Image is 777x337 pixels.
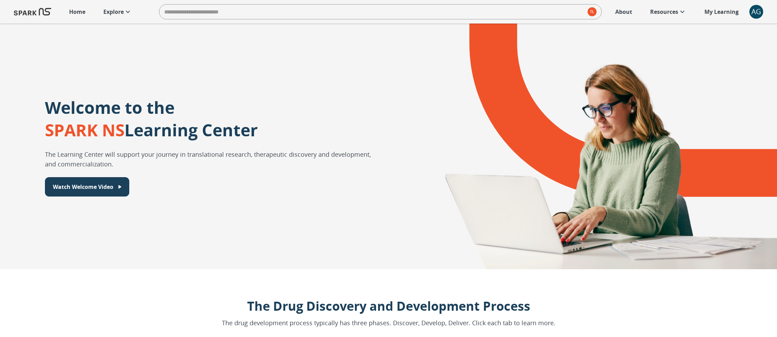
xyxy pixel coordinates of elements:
[411,24,777,269] div: A montage of drug development icons and a SPARK NS logo design element
[53,183,113,191] p: Watch Welcome Video
[45,149,381,169] p: The Learning Center will support your journey in translational research, therapeutic discovery an...
[647,4,690,19] a: Resources
[704,8,739,16] p: My Learning
[650,8,678,16] p: Resources
[66,4,89,19] a: Home
[615,8,632,16] p: About
[45,119,124,141] span: SPARK NS
[222,318,555,328] p: The drug development process typically has three phases. Discover, Develop, Deliver. Click each t...
[749,5,763,19] div: AG
[45,177,129,197] button: Watch Welcome Video
[103,8,124,16] p: Explore
[69,8,85,16] p: Home
[45,96,258,141] p: Welcome to the Learning Center
[749,5,763,19] button: account of current user
[701,4,742,19] a: My Learning
[222,297,555,316] p: The Drug Discovery and Development Process
[100,4,135,19] a: Explore
[585,4,597,19] button: search
[612,4,636,19] a: About
[14,3,51,20] img: Logo of SPARK at Stanford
